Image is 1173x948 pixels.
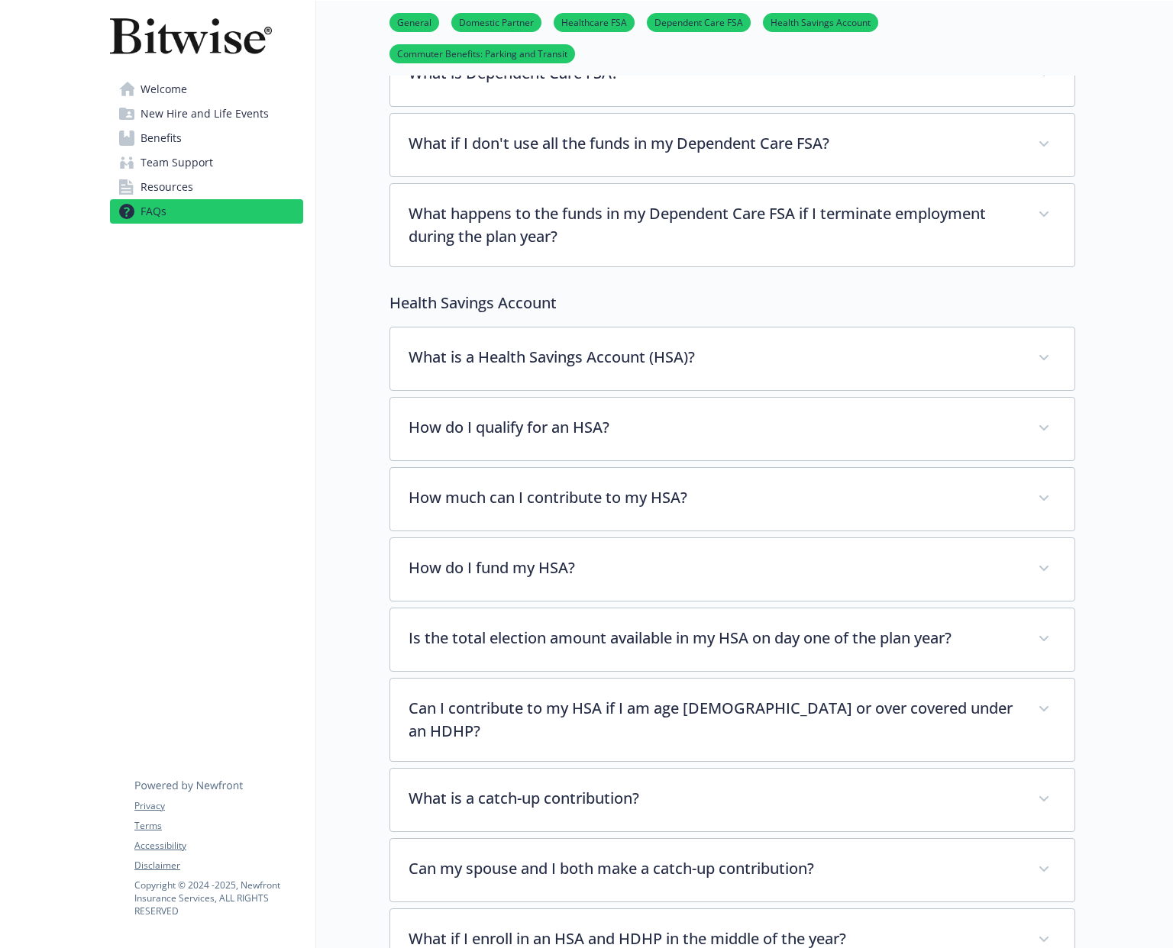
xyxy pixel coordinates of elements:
a: General [389,15,439,29]
a: Benefits [110,126,303,150]
p: What is a catch-up contribution? [409,787,1020,810]
a: Team Support [110,150,303,175]
p: Can I contribute to my HSA if I am age [DEMOGRAPHIC_DATA] or over covered under an HDHP? [409,697,1020,743]
p: What happens to the funds in my Dependent Care FSA if I terminate employment during the plan year? [409,202,1020,248]
div: What is a catch-up contribution? [390,769,1074,831]
span: Resources [141,175,193,199]
div: Can my spouse and I both make a catch-up contribution? [390,839,1074,901]
a: Terms [134,819,302,833]
p: What is a Health Savings Account (HSA)? [409,346,1020,369]
div: Is the total election amount available in my HSA on day one of the plan year? [390,608,1074,671]
a: Domestic Partner [451,15,541,29]
a: FAQs [110,199,303,224]
span: Team Support [141,150,213,175]
a: New Hire and Life Events [110,102,303,126]
a: Commuter Benefits: Parking and Transit [389,46,575,60]
div: What happens to the funds in my Dependent Care FSA if I terminate employment during the plan year? [390,184,1074,266]
a: Dependent Care FSA [647,15,751,29]
p: Copyright © 2024 - 2025 , Newfront Insurance Services, ALL RIGHTS RESERVED [134,879,302,917]
div: What if I don't use all the funds in my Dependent Care FSA? [390,114,1074,176]
a: Accessibility [134,839,302,853]
span: New Hire and Life Events [141,102,269,126]
div: How do I fund my HSA? [390,538,1074,601]
div: How much can I contribute to my HSA? [390,468,1074,530]
p: Can my spouse and I both make a catch-up contribution? [409,857,1020,880]
a: Welcome [110,77,303,102]
div: Can I contribute to my HSA if I am age [DEMOGRAPHIC_DATA] or over covered under an HDHP? [390,679,1074,761]
a: Resources [110,175,303,199]
span: Benefits [141,126,182,150]
p: How do I qualify for an HSA? [409,416,1020,439]
p: Health Savings Account [389,292,1075,314]
span: FAQs [141,199,166,224]
a: Health Savings Account [763,15,878,29]
p: Is the total election amount available in my HSA on day one of the plan year? [409,627,1020,650]
a: Healthcare FSA [554,15,635,29]
p: How do I fund my HSA? [409,556,1020,579]
p: What if I don't use all the funds in my Dependent Care FSA? [409,132,1020,155]
a: Privacy [134,799,302,813]
div: How do I qualify for an HSA? [390,398,1074,460]
p: How much can I contribute to my HSA? [409,486,1020,509]
a: Disclaimer [134,859,302,872]
div: What is a Health Savings Account (HSA)? [390,327,1074,390]
span: Welcome [141,77,187,102]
